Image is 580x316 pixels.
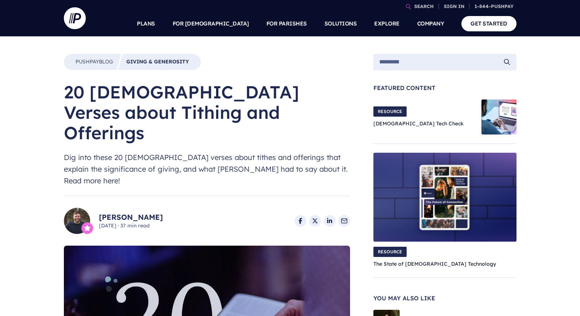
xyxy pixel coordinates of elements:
[338,215,350,227] a: Share via Email
[481,100,516,134] img: Church Tech Check Blog Hero Image
[76,58,99,65] span: Pushpay
[373,85,516,91] span: Featured Content
[126,58,189,66] a: Giving & Generosity
[137,11,155,36] a: PLANS
[461,16,516,31] a: GET STARTED
[324,215,335,227] a: Share on LinkedIn
[99,222,163,230] span: [DATE] 37 min read
[76,58,113,66] a: PushpayBlog
[295,215,306,227] a: Share on Facebook
[64,208,90,234] img: David Royall
[373,295,516,301] span: You May Also Like
[373,106,407,117] span: RESOURCE
[266,11,307,36] a: FOR PARISHES
[99,212,163,222] a: [PERSON_NAME]
[64,152,350,187] span: Dig into these 20 [DEMOGRAPHIC_DATA] verses about tithes and offerings that explain the significa...
[64,82,350,143] h1: 20 [DEMOGRAPHIC_DATA] Verses about Tithing and Offerings
[118,222,119,229] span: ·
[324,11,357,36] a: SOLUTIONS
[373,120,464,127] a: [DEMOGRAPHIC_DATA] Tech Check
[373,261,496,267] a: The State of [DEMOGRAPHIC_DATA] Technology
[309,215,321,227] a: Share on X
[374,11,400,36] a: EXPLORE
[417,11,444,36] a: COMPANY
[173,11,249,36] a: FOR [DEMOGRAPHIC_DATA]
[373,247,407,257] span: RESOURCE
